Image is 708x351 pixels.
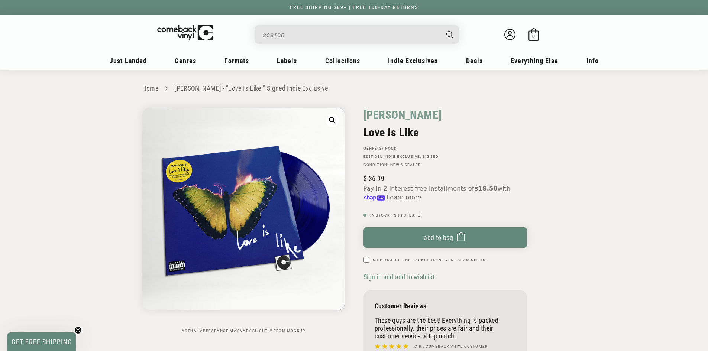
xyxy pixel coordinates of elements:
[363,126,527,139] h2: Love Is Like
[110,57,147,65] span: Just Landed
[532,33,535,39] span: 0
[363,175,384,182] span: 36.99
[375,302,516,310] p: Customer Reviews
[363,227,527,248] button: Add to bag
[384,155,420,159] a: Indie Exclusive
[142,108,345,333] media-gallery: Gallery Viewer
[363,163,527,167] p: Condition: New & Sealed
[282,5,426,10] a: FREE SHIPPING $89+ | FREE 100-DAY RETURNS
[363,108,442,122] a: [PERSON_NAME]
[586,57,599,65] span: Info
[511,57,558,65] span: Everything Else
[424,234,453,241] span: Add to bag
[375,316,516,340] p: These guys are the best! Everything is packed professionally, their prices are fair and their cus...
[255,25,459,44] div: Search
[466,57,483,65] span: Deals
[363,175,367,182] span: $
[414,344,488,350] h4: C.R., Comeback Vinyl customer
[142,329,345,333] p: Actual appearance may vary slightly from mockup
[363,273,437,281] button: Sign in and add to wishlist
[373,257,486,263] label: Ship Disc Behind Jacket To Prevent Seam Splits
[74,326,82,334] button: Close teaser
[363,146,527,151] p: GENRE(S):
[325,57,360,65] span: Collections
[174,84,328,92] a: [PERSON_NAME] - "Love Is Like " Signed Indie Exclusive
[363,213,527,218] p: In Stock - Ships [DATE]
[7,332,76,351] div: GET FREE SHIPPINGClose teaser
[277,57,297,65] span: Labels
[142,84,158,92] a: Home
[175,57,196,65] span: Genres
[363,273,434,281] span: Sign in and add to wishlist
[363,155,527,159] p: Edition: , Signed
[224,57,249,65] span: Formats
[385,146,397,150] a: Rock
[388,57,438,65] span: Indie Exclusives
[440,25,460,44] button: Search
[263,27,439,42] input: When autocomplete results are available use up and down arrows to review and enter to select
[12,338,72,346] span: GET FREE SHIPPING
[142,83,566,94] nav: breadcrumbs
